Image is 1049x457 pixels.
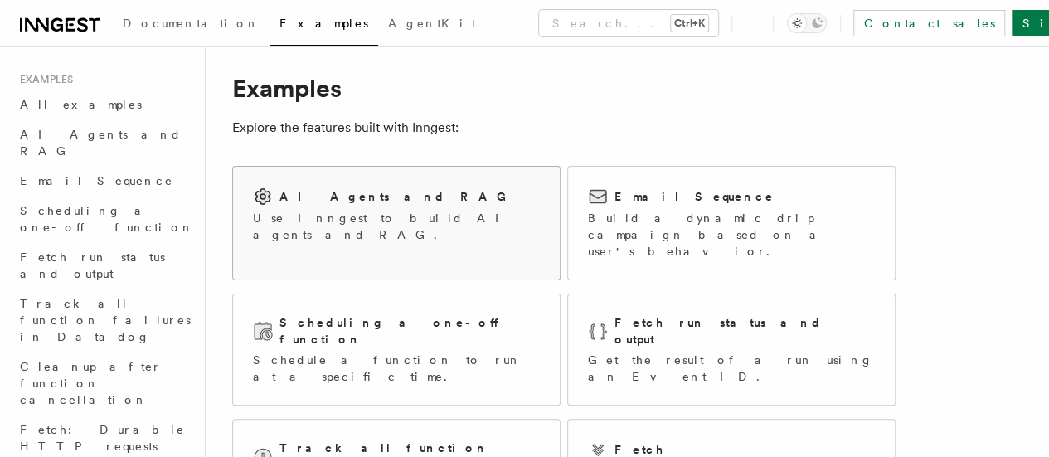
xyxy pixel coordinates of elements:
h2: Fetch run status and output [614,314,875,348]
span: Email Sequence [20,174,173,187]
h2: Email Sequence [614,188,775,205]
h2: Scheduling a one-off function [279,314,540,348]
a: Cleanup after function cancellation [13,352,195,415]
a: Scheduling a one-off function [13,196,195,242]
a: Fetch run status and outputGet the result of a run using an Event ID. [567,294,896,406]
button: Toggle dark mode [787,13,827,33]
p: Get the result of a run using an Event ID. [588,352,875,385]
p: Build a dynamic drip campaign based on a user's behavior. [588,210,875,260]
span: AI Agents and RAG [20,128,182,158]
kbd: Ctrl+K [671,15,708,32]
a: Documentation [113,5,270,45]
p: Schedule a function to run at a specific time. [253,352,540,385]
span: Fetch: Durable HTTP requests [20,423,185,453]
a: Fetch run status and output [13,242,195,289]
a: Track all function failures in Datadog [13,289,195,352]
a: AgentKit [378,5,486,45]
a: AI Agents and RAG [13,119,195,166]
span: All examples [20,98,142,111]
h2: AI Agents and RAG [279,188,515,205]
span: Cleanup after function cancellation [20,360,162,406]
p: Use Inngest to build AI agents and RAG. [253,210,540,243]
a: Email SequenceBuild a dynamic drip campaign based on a user's behavior. [567,166,896,280]
a: Email Sequence [13,166,195,196]
a: AI Agents and RAGUse Inngest to build AI agents and RAG. [232,166,561,280]
span: Scheduling a one-off function [20,204,194,234]
span: Documentation [123,17,260,30]
span: Track all function failures in Datadog [20,297,191,343]
a: Contact sales [853,10,1005,36]
a: Scheduling a one-off functionSchedule a function to run at a specific time. [232,294,561,406]
span: Examples [13,73,73,86]
h1: Examples [232,73,896,103]
a: Examples [270,5,378,46]
button: Search...Ctrl+K [539,10,718,36]
span: Examples [279,17,368,30]
span: Fetch run status and output [20,250,165,280]
a: All examples [13,90,195,119]
span: AgentKit [388,17,476,30]
p: Explore the features built with Inngest: [232,116,896,139]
